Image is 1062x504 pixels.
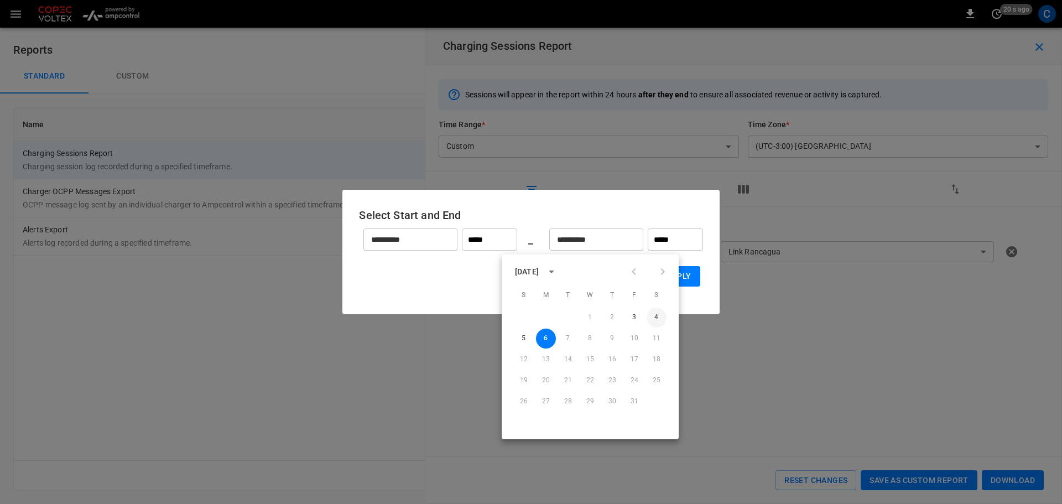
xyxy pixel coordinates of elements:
div: [DATE] [515,266,539,278]
button: 3 [624,308,644,328]
span: Sunday [514,284,534,306]
h6: Select Start and End [359,206,702,224]
span: Wednesday [580,284,600,306]
span: Friday [624,284,644,306]
span: Thursday [602,284,622,306]
button: calendar view is open, switch to year view [542,262,561,281]
span: Tuesday [558,284,578,306]
h6: _ [528,231,533,248]
button: 5 [514,329,534,349]
span: Monday [536,284,556,306]
button: 4 [647,308,667,328]
button: 6 [536,329,556,349]
button: Apply [658,266,700,287]
span: Saturday [647,284,667,306]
